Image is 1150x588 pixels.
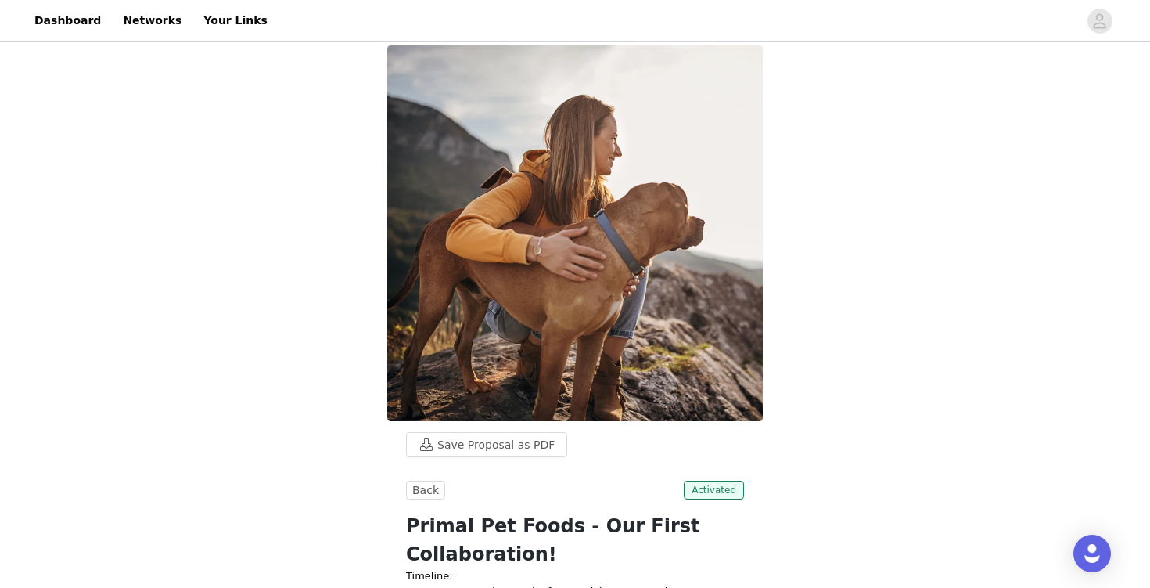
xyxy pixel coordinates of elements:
[684,481,744,500] span: Activated
[387,45,763,421] img: campaign image
[406,568,744,584] p: Timeline:
[1092,9,1107,34] div: avatar
[194,3,277,38] a: Your Links
[406,512,744,568] h1: Primal Pet Foods - Our First Collaboration!
[406,432,567,457] button: Save Proposal as PDF
[406,481,445,500] button: Back
[25,3,110,38] a: Dashboard
[113,3,191,38] a: Networks
[1073,535,1111,572] div: Open Intercom Messenger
